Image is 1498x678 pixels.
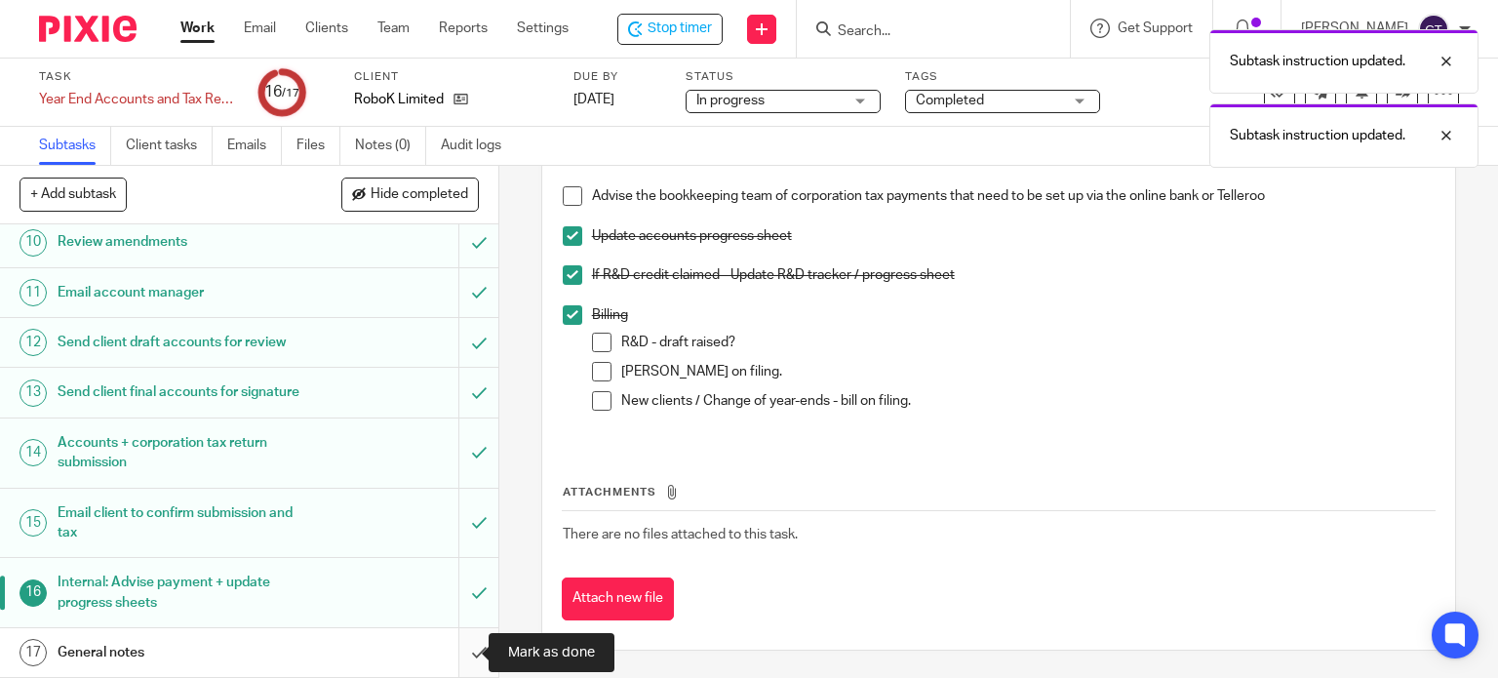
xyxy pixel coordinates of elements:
[621,362,1436,381] p: [PERSON_NAME] on filing.
[617,14,723,45] div: RoboK Limited - Year End Accounts and Tax Return
[563,487,656,498] span: Attachments
[244,19,276,38] a: Email
[227,127,282,165] a: Emails
[621,391,1436,411] p: New clients / Change of year-ends - bill on filing.
[592,305,1436,325] p: Billing
[126,127,213,165] a: Client tasks
[1230,126,1405,145] p: Subtask instruction updated.
[58,499,312,548] h1: Email client to confirm submission and tax
[573,93,614,106] span: [DATE]
[58,328,312,357] h1: Send client draft accounts for review
[39,127,111,165] a: Subtasks
[58,428,312,478] h1: Accounts + corporation tax return submission
[20,178,127,211] button: + Add subtask
[1230,52,1405,71] p: Subtask instruction updated.
[39,16,137,42] img: Pixie
[648,19,712,39] span: Stop timer
[354,90,444,109] p: RoboK Limited
[282,88,299,99] small: /17
[371,187,468,203] span: Hide completed
[58,568,312,618] h1: Internal: Advise payment + update progress sheets
[439,19,488,38] a: Reports
[39,90,234,109] div: Year End Accounts and Tax Return
[264,81,299,103] div: 16
[354,69,549,85] label: Client
[573,69,661,85] label: Due by
[592,226,1436,246] p: Update accounts progress sheet
[377,19,410,38] a: Team
[180,19,215,38] a: Work
[20,379,47,407] div: 13
[563,528,798,541] span: There are no files attached to this task.
[1418,14,1449,45] img: svg%3E
[355,127,426,165] a: Notes (0)
[39,69,234,85] label: Task
[441,127,516,165] a: Audit logs
[58,378,312,407] h1: Send client final accounts for signature
[20,229,47,257] div: 10
[20,509,47,537] div: 15
[20,439,47,466] div: 14
[592,186,1436,206] p: Advise the bookkeeping team of corporation tax payments that need to be set up via the online ban...
[20,579,47,607] div: 16
[58,638,312,667] h1: General notes
[517,19,569,38] a: Settings
[296,127,340,165] a: Files
[562,578,674,621] button: Attach new file
[696,94,765,107] span: In progress
[621,333,1436,352] p: R&D - draft raised?
[20,279,47,306] div: 11
[305,19,348,38] a: Clients
[592,265,1436,285] p: If R&D credit claimed - Update R&D tracker / progress sheet
[341,178,479,211] button: Hide completed
[686,69,881,85] label: Status
[20,329,47,356] div: 12
[58,227,312,257] h1: Review amendments
[58,278,312,307] h1: Email account manager
[20,639,47,666] div: 17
